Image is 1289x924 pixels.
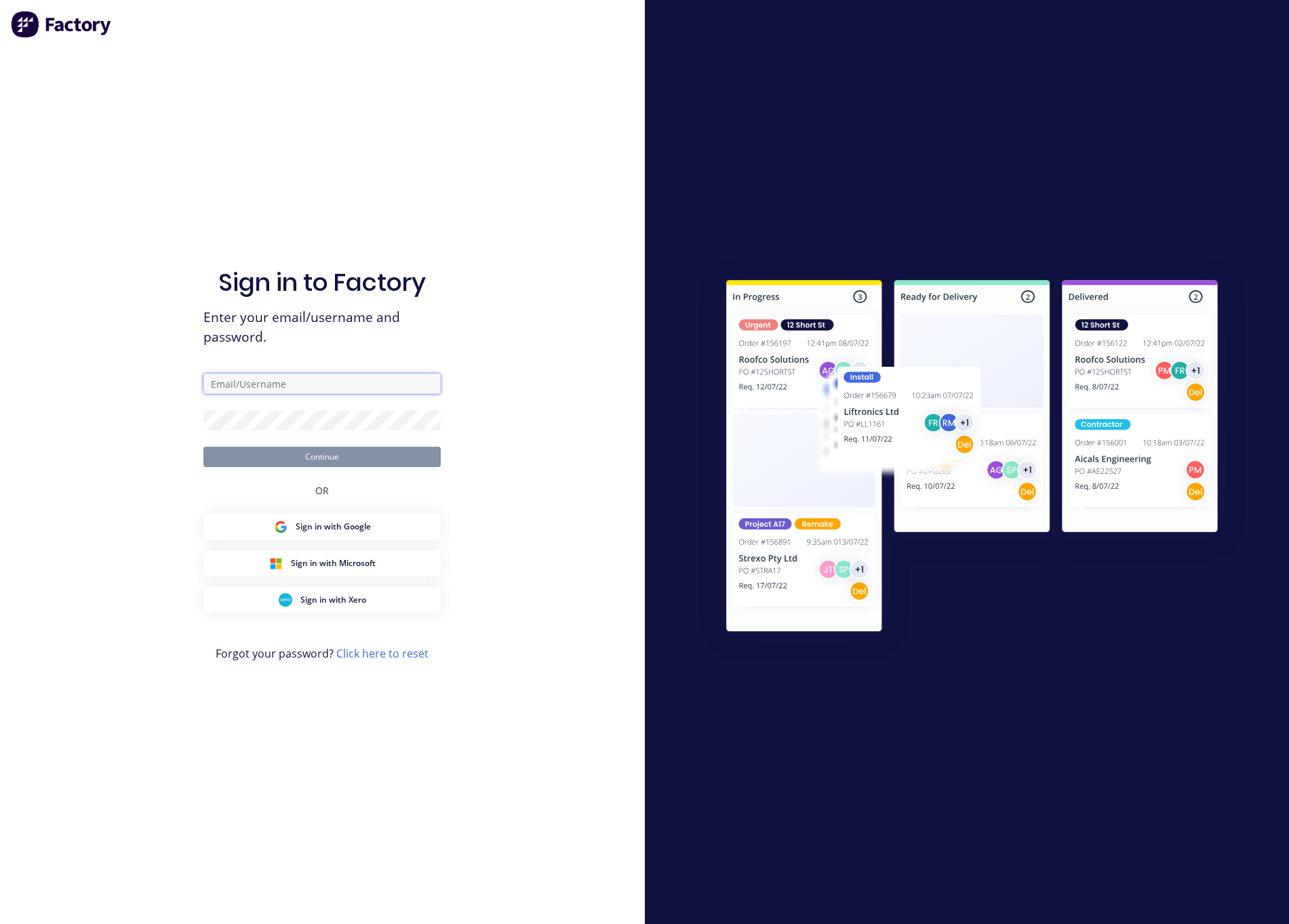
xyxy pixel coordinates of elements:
button: Xero Sign inSign in with Xero [203,587,441,613]
span: Enter your email/username and password. [203,308,441,347]
div: OR [315,467,329,514]
button: Microsoft Sign inSign in with Microsoft [203,550,441,576]
span: Sign in with Google [296,521,371,533]
img: Sign in [696,253,1248,664]
a: Click here to reset [336,646,429,661]
span: Sign in with Microsoft [291,557,376,569]
button: Google Sign inSign in with Google [203,514,441,540]
span: Forgot your password? [216,645,429,662]
h1: Sign in to Factory [218,268,426,297]
img: Microsoft Sign in [269,557,283,570]
span: Sign in with Xero [300,594,366,606]
img: Xero Sign in [279,593,292,607]
button: Continue [203,447,441,467]
img: Google Sign in [274,520,287,534]
input: Email/Username [203,374,441,394]
img: Factory [11,11,113,38]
